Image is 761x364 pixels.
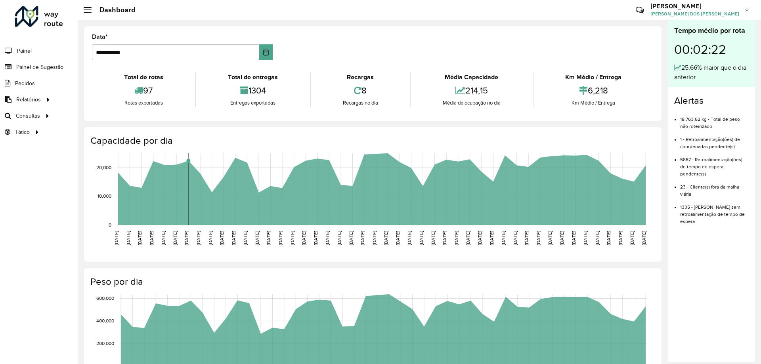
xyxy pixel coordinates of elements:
[419,231,424,245] text: [DATE]
[674,63,749,82] div: 25,66% maior que o dia anterior
[571,231,576,245] text: [DATE]
[96,165,111,170] text: 20,000
[680,198,749,225] li: 1335 - [PERSON_NAME] sem retroalimentação de tempo de espera
[547,231,553,245] text: [DATE]
[535,82,652,99] div: 6,218
[583,231,588,245] text: [DATE]
[17,47,32,55] span: Painel
[114,231,119,245] text: [DATE]
[325,231,330,245] text: [DATE]
[90,135,654,147] h4: Capacidade por dia
[512,231,518,245] text: [DATE]
[680,110,749,130] li: 18.763,62 kg - Total de peso não roteirizado
[172,231,178,245] text: [DATE]
[94,82,193,99] div: 97
[680,130,749,150] li: 1 - Retroalimentação(ões) de coordenadas pendente(s)
[641,231,646,245] text: [DATE]
[413,82,530,99] div: 214,15
[16,112,40,120] span: Consultas
[94,72,193,82] div: Total de rotas
[595,231,600,245] text: [DATE]
[395,231,400,245] text: [DATE]
[92,32,108,42] label: Data
[16,63,63,71] span: Painel de Sugestão
[606,231,611,245] text: [DATE]
[442,231,447,245] text: [DATE]
[501,231,506,245] text: [DATE]
[360,231,365,245] text: [DATE]
[407,231,412,245] text: [DATE]
[313,82,408,99] div: 8
[92,6,136,14] h2: Dashboard
[96,341,114,346] text: 200,000
[430,231,436,245] text: [DATE]
[650,10,739,17] span: [PERSON_NAME] DOS [PERSON_NAME]
[524,231,529,245] text: [DATE]
[198,99,308,107] div: Entregas exportadas
[15,128,30,136] span: Tático
[465,231,470,245] text: [DATE]
[196,231,201,245] text: [DATE]
[243,231,248,245] text: [DATE]
[372,231,377,245] text: [DATE]
[278,231,283,245] text: [DATE]
[313,231,318,245] text: [DATE]
[477,231,482,245] text: [DATE]
[137,231,142,245] text: [DATE]
[90,276,654,288] h4: Peso por dia
[149,231,154,245] text: [DATE]
[631,2,648,19] a: Contato Rápido
[94,99,193,107] div: Rotas exportadas
[650,2,739,10] h3: [PERSON_NAME]
[313,99,408,107] div: Recargas no dia
[680,177,749,198] li: 23 - Cliente(s) fora da malha viária
[348,231,354,245] text: [DATE]
[219,231,224,245] text: [DATE]
[198,72,308,82] div: Total de entregas
[254,231,260,245] text: [DATE]
[208,231,213,245] text: [DATE]
[383,231,388,245] text: [DATE]
[98,194,111,199] text: 10,000
[535,72,652,82] div: Km Médio / Entrega
[454,231,459,245] text: [DATE]
[629,231,635,245] text: [DATE]
[680,150,749,177] li: 5857 - Retroalimentação(ões) de tempo de espera pendente(s)
[618,231,623,245] text: [DATE]
[259,44,273,60] button: Choose Date
[96,318,114,323] text: 400,000
[559,231,564,245] text: [DATE]
[337,231,342,245] text: [DATE]
[126,231,131,245] text: [DATE]
[231,231,236,245] text: [DATE]
[413,72,530,82] div: Média Capacidade
[198,82,308,99] div: 1304
[161,231,166,245] text: [DATE]
[109,222,111,227] text: 0
[674,25,749,36] div: Tempo médio por rota
[413,99,530,107] div: Média de ocupação no dia
[266,231,271,245] text: [DATE]
[674,36,749,63] div: 00:02:22
[184,231,189,245] text: [DATE]
[290,231,295,245] text: [DATE]
[489,231,494,245] text: [DATE]
[535,99,652,107] div: Km Médio / Entrega
[15,79,35,88] span: Pedidos
[301,231,306,245] text: [DATE]
[536,231,541,245] text: [DATE]
[313,72,408,82] div: Recargas
[96,296,114,301] text: 600,000
[674,95,749,107] h4: Alertas
[16,95,41,104] span: Relatórios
